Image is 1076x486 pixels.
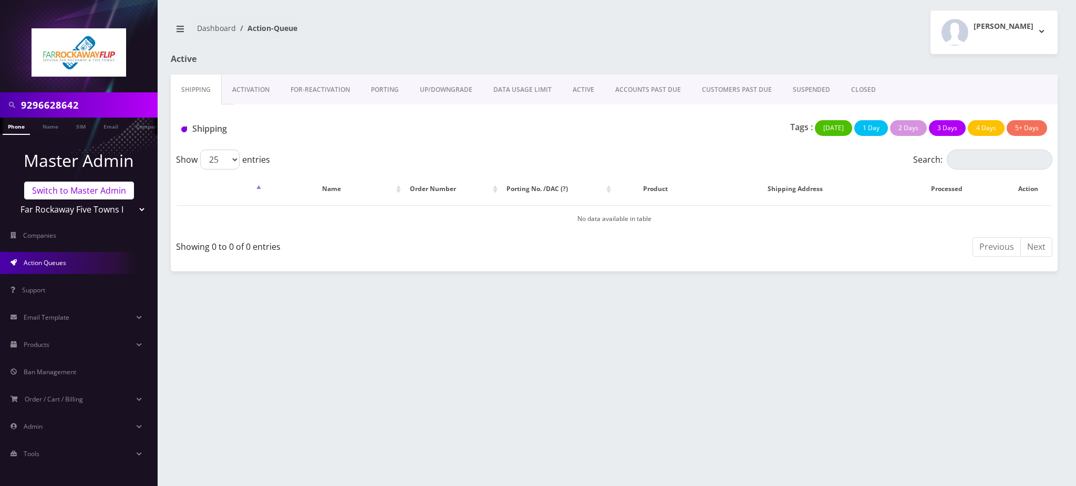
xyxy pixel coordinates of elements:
[177,205,1051,232] td: No data available in table
[222,75,280,105] a: Activation
[24,422,43,431] span: Admin
[974,22,1033,31] h2: [PERSON_NAME]
[615,174,696,204] th: Product
[895,174,1003,204] th: Processed: activate to sort column ascending
[181,126,187,132] img: Shipping
[176,150,270,170] label: Show entries
[131,118,166,134] a: Company
[405,174,500,204] th: Order Number: activate to sort column ascending
[1005,174,1051,204] th: Action
[968,120,1005,136] button: 4 Days
[930,10,1058,54] button: [PERSON_NAME]
[37,118,64,134] a: Name
[782,75,841,105] a: SUSPENDED
[171,75,222,105] a: Shipping
[177,174,264,204] th: : activate to sort column descending
[697,174,894,204] th: Shipping Address
[3,118,30,135] a: Phone
[24,313,69,322] span: Email Template
[265,174,403,204] th: Name: activate to sort column ascending
[181,124,459,134] h1: Shipping
[1007,120,1047,136] button: 5+ Days
[483,75,562,105] a: DATA USAGE LIMIT
[815,120,852,136] button: [DATE]
[24,182,134,199] a: Switch to Master Admin
[32,28,126,77] img: Far Rockaway Five Towns Flip
[691,75,782,105] a: CUSTOMERS PAST DUE
[562,75,605,105] a: ACTIVE
[280,75,360,105] a: FOR-REActivation
[841,75,886,105] a: CLOSED
[24,340,49,349] span: Products
[25,395,83,404] span: Order / Cart / Billing
[197,23,236,33] a: Dashboard
[605,75,691,105] a: ACCOUNTS PAST DUE
[501,174,614,204] th: Porting No. /DAC (?): activate to sort column ascending
[22,286,45,294] span: Support
[790,121,813,133] p: Tags :
[947,150,1052,170] input: Search:
[913,150,1052,170] label: Search:
[24,258,66,267] span: Action Queues
[71,118,91,134] a: SIM
[200,150,240,170] select: Showentries
[929,120,966,136] button: 3 Days
[360,75,409,105] a: PORTING
[854,120,888,136] button: 1 Day
[24,449,39,458] span: Tools
[23,231,56,240] span: Companies
[409,75,483,105] a: UP/DOWNGRADE
[1020,237,1052,257] a: Next
[890,120,927,136] button: 2 Days
[98,118,123,134] a: Email
[176,236,606,253] div: Showing 0 to 0 of 0 entries
[972,237,1021,257] a: Previous
[171,17,606,47] nav: breadcrumb
[236,23,297,34] li: Action-Queue
[24,367,76,376] span: Ban Management
[21,95,155,115] input: Search in Company
[171,54,456,64] h1: Active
